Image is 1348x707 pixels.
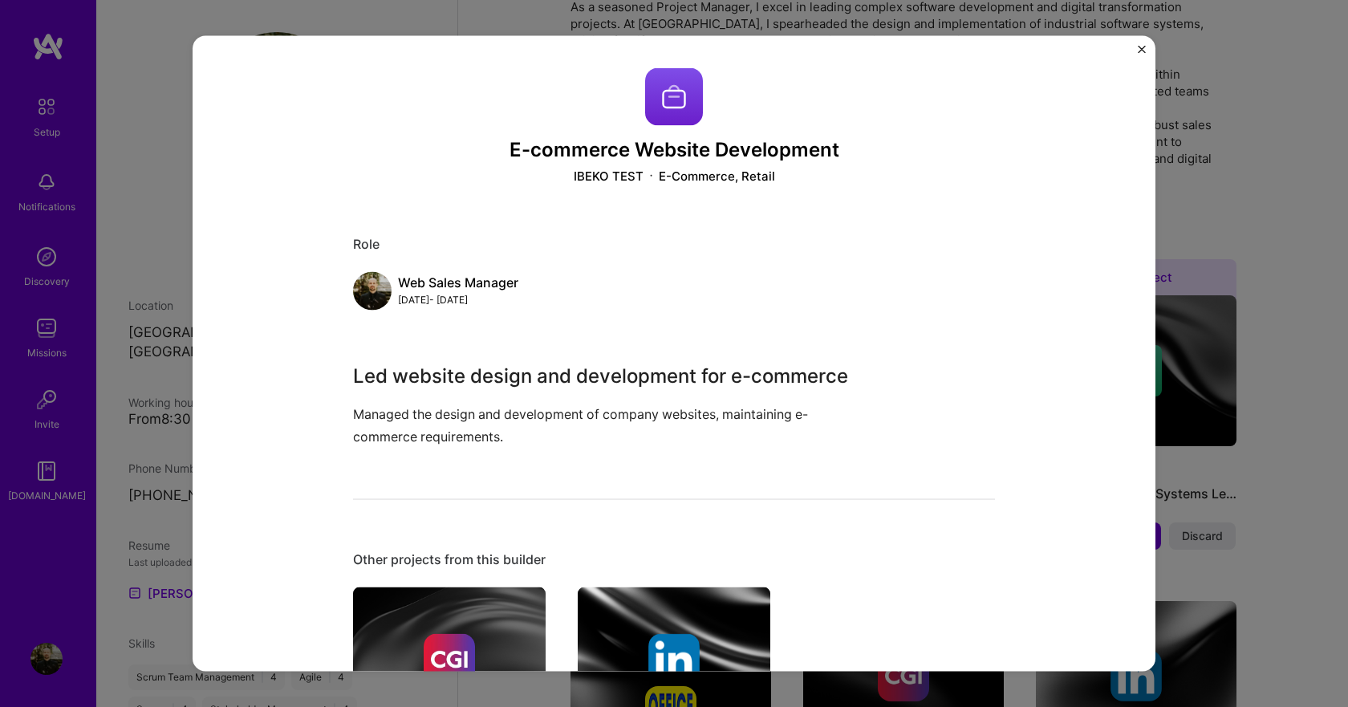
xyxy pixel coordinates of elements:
[353,404,875,447] p: Managed the design and development of company websites, maintaining e-commerce requirements.
[650,168,652,185] img: Dot
[353,362,875,391] h3: Led website design and development for e-commerce
[353,236,995,253] div: Role
[645,67,703,125] img: Company logo
[424,633,475,685] img: Company logo
[398,291,518,308] div: [DATE] - [DATE]
[659,168,775,185] div: E-Commerce, Retail
[1138,45,1146,62] button: Close
[648,633,700,685] img: Company logo
[398,274,518,291] div: Web Sales Manager
[353,138,995,161] h3: E-commerce Website Development
[574,168,644,185] div: IBEKO TEST
[353,551,995,567] div: Other projects from this builder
